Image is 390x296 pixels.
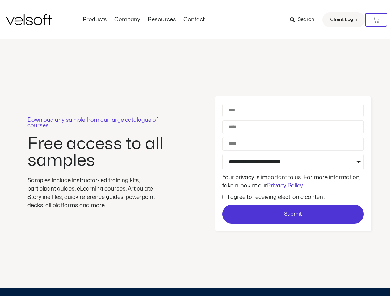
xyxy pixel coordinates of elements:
[111,16,144,23] a: CompanyMenu Toggle
[221,173,365,190] div: Your privacy is important to us. For more information, take a look at our .
[228,195,325,200] label: I agree to receiving electronic content
[330,16,357,24] span: Client Login
[27,176,166,210] div: Samples include instructor-led training kits, participant guides, eLearning courses, Articulate S...
[222,205,364,224] button: Submit
[27,136,166,169] h2: Free access to all samples
[6,14,52,25] img: Velsoft Training Materials
[79,16,111,23] a: ProductsMenu Toggle
[79,16,208,23] nav: Menu
[144,16,180,23] a: ResourcesMenu Toggle
[180,16,208,23] a: ContactMenu Toggle
[27,117,166,129] p: Download any sample from our large catalogue of courses
[290,14,319,25] a: Search
[298,16,314,24] span: Search
[267,183,303,188] a: Privacy Policy
[284,210,302,218] span: Submit
[322,12,365,27] a: Client Login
